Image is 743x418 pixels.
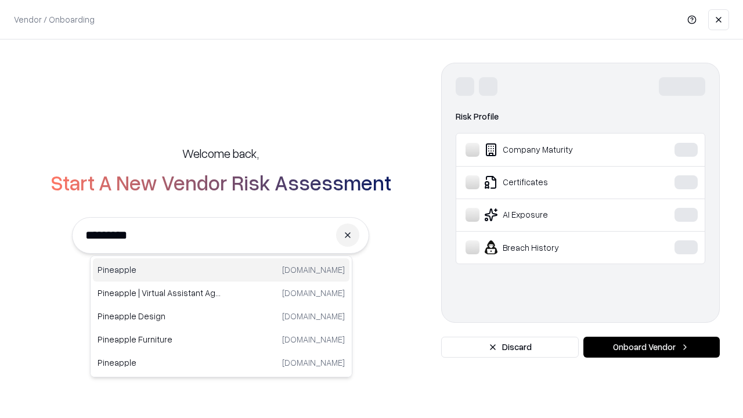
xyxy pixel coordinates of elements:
[282,333,345,345] p: [DOMAIN_NAME]
[98,333,221,345] p: Pineapple Furniture
[466,208,639,222] div: AI Exposure
[14,13,95,26] p: Vendor / Onboarding
[466,175,639,189] div: Certificates
[98,356,221,369] p: Pineapple
[282,287,345,299] p: [DOMAIN_NAME]
[98,264,221,276] p: Pineapple
[466,240,639,254] div: Breach History
[98,287,221,299] p: Pineapple | Virtual Assistant Agency
[466,143,639,157] div: Company Maturity
[456,110,705,124] div: Risk Profile
[282,310,345,322] p: [DOMAIN_NAME]
[182,145,259,161] h5: Welcome back,
[98,310,221,322] p: Pineapple Design
[282,264,345,276] p: [DOMAIN_NAME]
[282,356,345,369] p: [DOMAIN_NAME]
[583,337,720,358] button: Onboard Vendor
[441,337,579,358] button: Discard
[90,255,352,377] div: Suggestions
[51,171,391,194] h2: Start A New Vendor Risk Assessment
